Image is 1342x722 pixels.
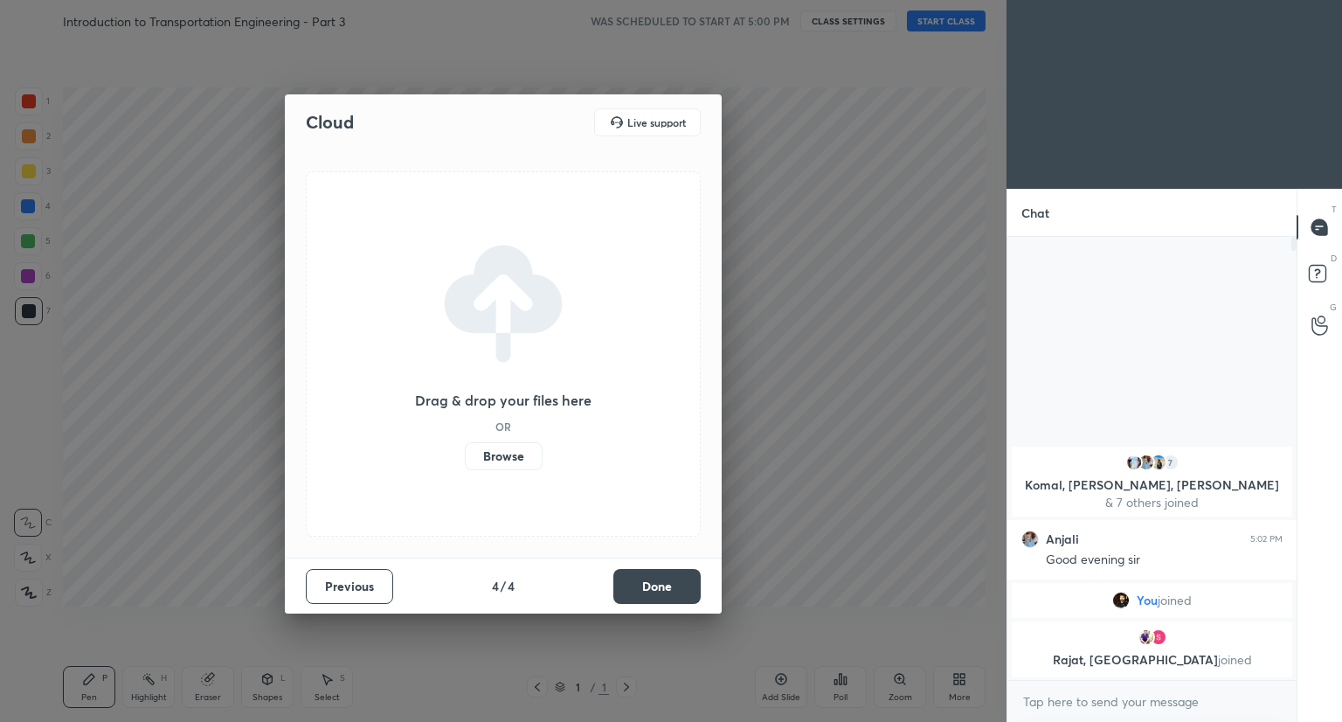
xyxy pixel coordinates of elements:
h6: Anjali [1046,531,1079,547]
button: Previous [306,569,393,604]
div: 5:02 PM [1250,534,1283,545]
p: & 7 others joined [1022,496,1282,510]
div: 7 [1162,454,1179,471]
p: G [1330,301,1337,314]
img: 3 [1150,628,1167,646]
h5: OR [495,421,511,432]
div: grid [1007,443,1297,681]
p: D [1331,252,1337,265]
img: f1124f5110f047a9b143534817469acb.jpg [1138,454,1155,471]
h5: Live support [627,117,686,128]
div: Good evening sir [1046,552,1283,569]
span: You [1137,594,1158,607]
h4: / [501,577,506,595]
span: joined [1218,651,1252,668]
p: Chat [1007,190,1063,236]
span: joined [1158,594,1192,607]
button: Done [613,569,701,604]
p: Komal, [PERSON_NAME], [PERSON_NAME] [1022,478,1282,492]
h4: 4 [508,577,515,595]
h2: Cloud [306,111,354,134]
img: 3a53d78cc1f945319a5b6b5109ed6770.jpg [1125,454,1143,471]
p: Rajat, [GEOGRAPHIC_DATA] [1022,653,1282,667]
h3: Drag & drop your files here [415,393,591,407]
img: 8e983de7851e41e8871728866f862678.jpg [1138,628,1155,646]
img: f1124f5110f047a9b143534817469acb.jpg [1021,531,1039,548]
p: T [1332,203,1337,216]
h4: 4 [492,577,499,595]
img: b9eb6263dd734dca820a5d2be3058b6d.jpg [1150,454,1167,471]
img: ae866704e905434385cbdb892f4f5a96.jpg [1112,592,1130,609]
